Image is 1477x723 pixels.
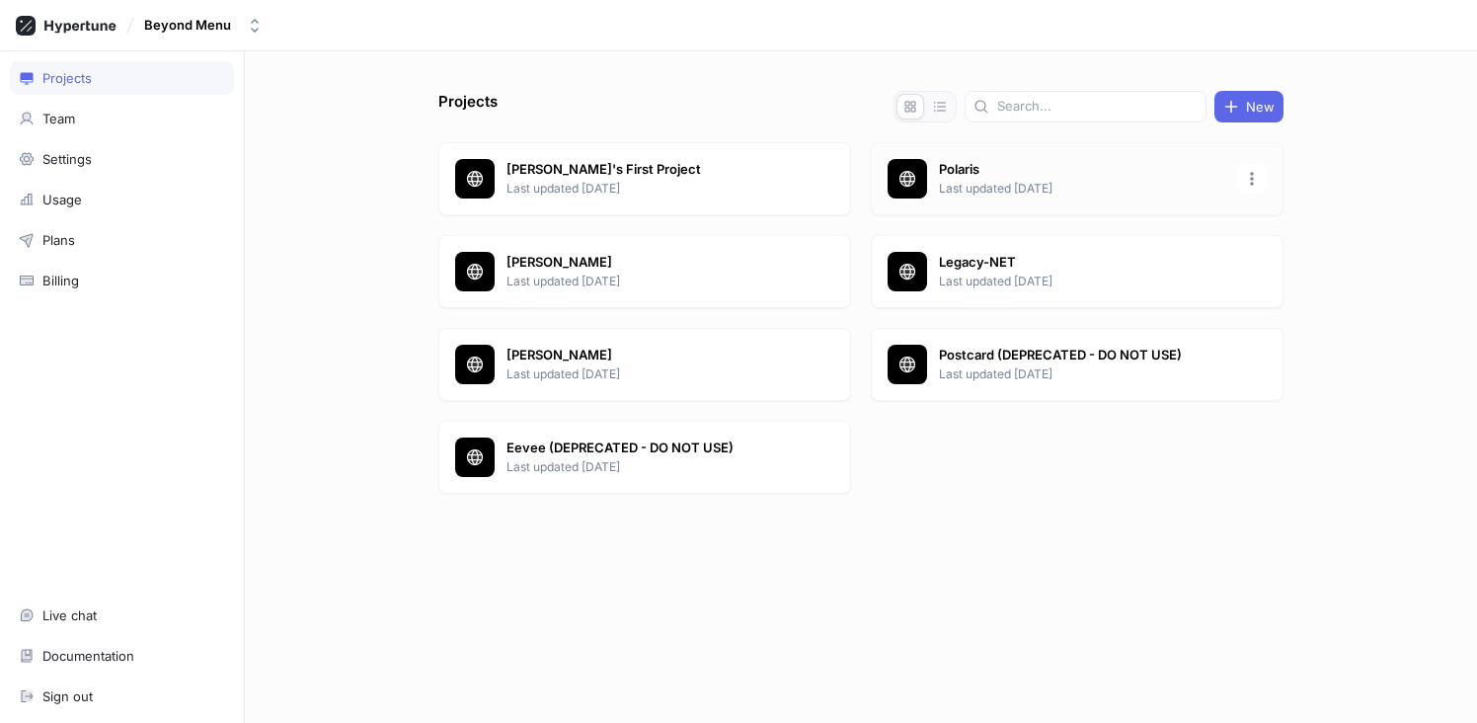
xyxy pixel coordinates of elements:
[10,264,234,297] a: Billing
[136,9,271,41] button: Beyond Menu
[1246,101,1275,113] span: New
[10,223,234,257] a: Plans
[506,180,793,198] p: Last updated [DATE]
[939,346,1225,365] p: Postcard (DEPRECATED - DO NOT USE)
[506,365,793,383] p: Last updated [DATE]
[939,365,1225,383] p: Last updated [DATE]
[10,183,234,216] a: Usage
[10,142,234,176] a: Settings
[506,458,793,476] p: Last updated [DATE]
[939,273,1225,290] p: Last updated [DATE]
[42,648,134,664] div: Documentation
[997,97,1198,117] input: Search...
[506,439,793,458] p: Eevee (DEPRECATED - DO NOT USE)
[42,111,75,126] div: Team
[939,180,1225,198] p: Last updated [DATE]
[144,17,231,34] div: Beyond Menu
[42,232,75,248] div: Plans
[42,273,79,288] div: Billing
[42,151,92,167] div: Settings
[506,253,793,273] p: [PERSON_NAME]
[939,160,1225,180] p: Polaris
[10,102,234,135] a: Team
[506,346,793,365] p: [PERSON_NAME]
[506,160,793,180] p: [PERSON_NAME]'s First Project
[506,273,793,290] p: Last updated [DATE]
[438,91,498,122] p: Projects
[42,688,93,704] div: Sign out
[1214,91,1283,122] button: New
[42,607,97,623] div: Live chat
[939,253,1225,273] p: Legacy-NET
[42,192,82,207] div: Usage
[42,70,92,86] div: Projects
[10,639,234,673] a: Documentation
[10,61,234,95] a: Projects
